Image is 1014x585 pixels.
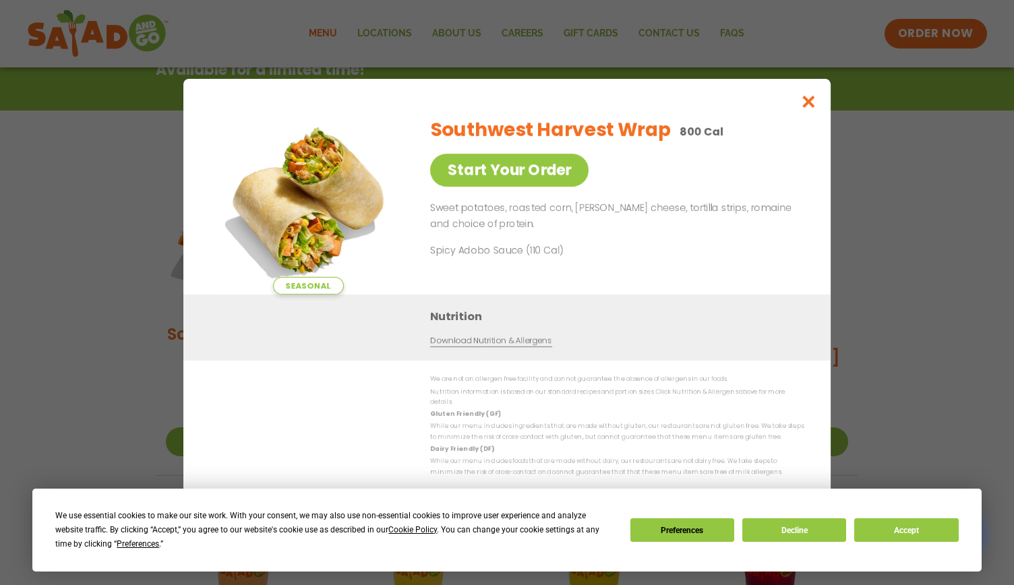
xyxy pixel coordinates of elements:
[430,421,804,442] p: While our menu includes ingredients that are made without gluten, our restaurants are not gluten ...
[32,489,982,572] div: Cookie Consent Prompt
[388,525,437,534] span: Cookie Policy
[430,410,500,418] strong: Gluten Friendly (GF)
[430,116,672,144] h2: Southwest Harvest Wrap
[214,106,402,295] img: Featured product photo for Southwest Harvest Wrap
[630,518,734,542] button: Preferences
[55,509,614,551] div: We use essential cookies to make our site work. With your consent, we may also use non-essential ...
[430,445,494,453] strong: Dairy Friendly (DF)
[680,123,723,140] p: 800 Cal
[430,374,804,384] p: We are not an allergen free facility and cannot guarantee the absence of allergens in our foods.
[430,154,589,187] a: Start Your Order
[854,518,958,542] button: Accept
[430,308,810,325] h3: Nutrition
[430,334,551,347] a: Download Nutrition & Allergens
[742,518,846,542] button: Decline
[273,277,344,295] span: Seasonal
[430,243,680,257] p: Spicy Adobo Sauce (110 Cal)
[787,79,831,124] button: Close modal
[430,200,798,233] p: Sweet potatoes, roasted corn, [PERSON_NAME] cheese, tortilla strips, romaine and choice of protein.
[430,387,804,408] p: Nutrition information is based on our standard recipes and portion sizes. Click Nutrition & Aller...
[430,456,804,477] p: While our menu includes foods that are made without dairy, our restaurants are not dairy free. We...
[117,539,159,549] span: Preferences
